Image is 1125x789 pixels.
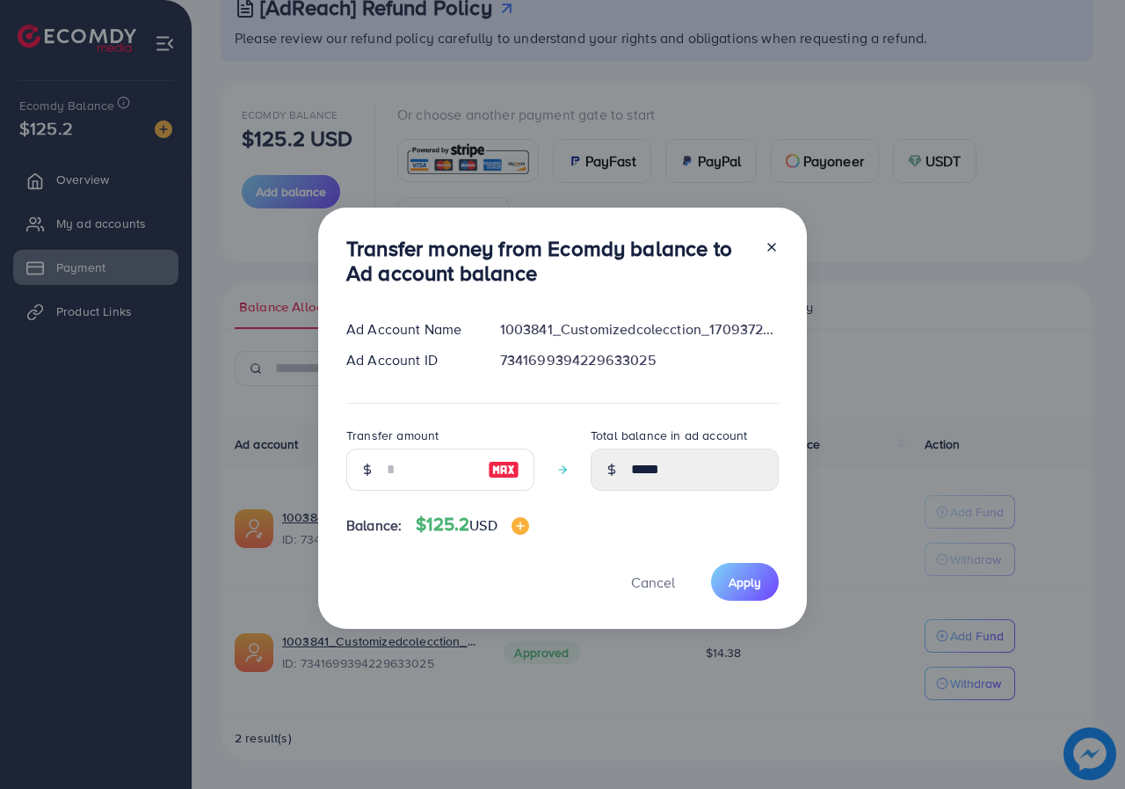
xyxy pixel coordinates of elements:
div: 1003841_Customizedcolecction_1709372613954 [486,319,793,340]
div: Ad Account ID [332,350,486,370]
div: Ad Account Name [332,319,486,340]
div: 7341699394229633025 [486,350,793,370]
img: image [512,517,529,535]
label: Transfer amount [346,427,439,444]
span: Cancel [631,573,675,592]
h3: Transfer money from Ecomdy balance to Ad account balance [346,236,751,287]
h4: $125.2 [416,514,528,536]
span: Balance: [346,515,402,536]
button: Cancel [609,563,697,601]
span: Apply [729,573,761,591]
img: image [488,459,519,480]
label: Total balance in ad account [591,427,747,444]
span: USD [469,515,497,535]
button: Apply [711,563,779,601]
